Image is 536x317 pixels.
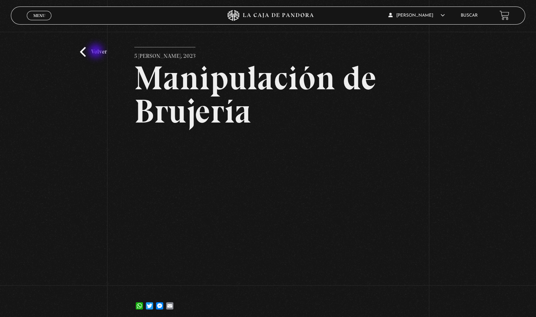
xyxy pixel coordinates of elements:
[134,295,144,309] a: WhatsApp
[33,13,45,18] span: Menu
[144,295,155,309] a: Twitter
[388,13,445,18] span: [PERSON_NAME]
[155,295,165,309] a: Messenger
[80,47,107,57] a: Volver
[134,47,195,61] p: 5 [PERSON_NAME], 2023
[499,10,509,20] a: View your shopping cart
[134,61,402,128] h2: Manipulación de Brujería
[31,19,48,24] span: Cerrar
[165,295,175,309] a: Email
[461,13,478,18] a: Buscar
